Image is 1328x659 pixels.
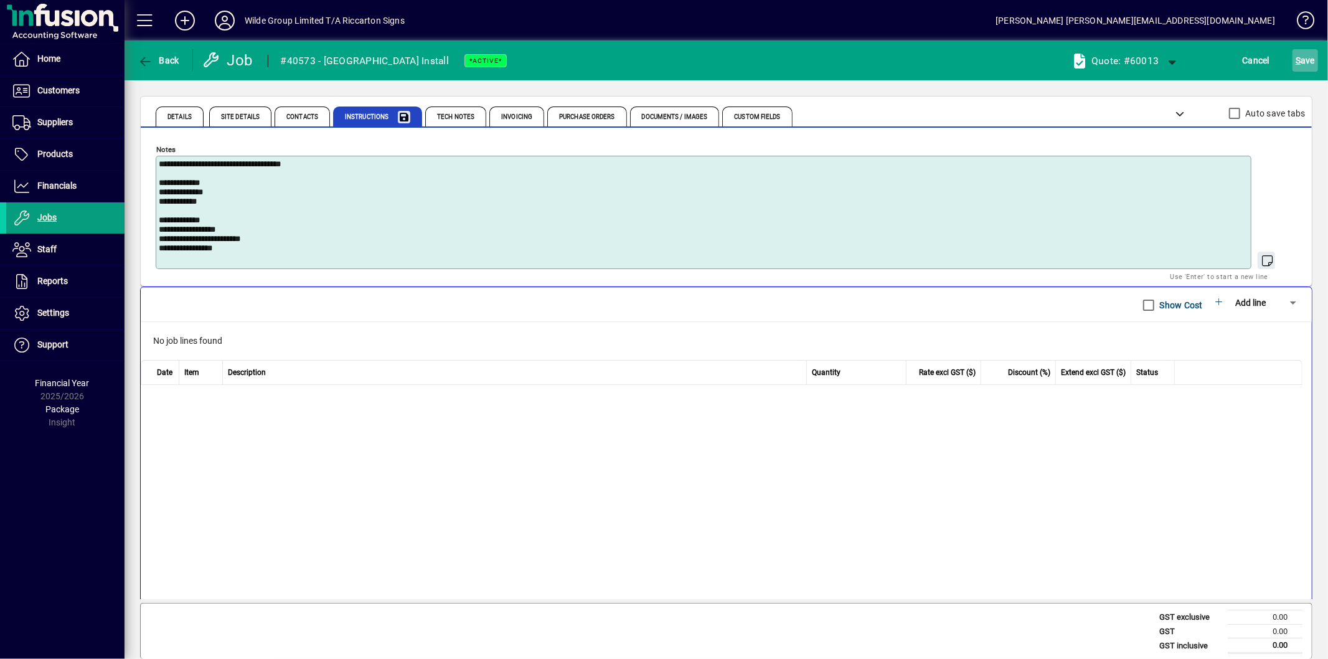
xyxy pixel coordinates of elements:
a: Products [6,139,125,170]
span: Instructions [345,114,389,120]
span: Invoicing [501,114,532,120]
span: Tech Notes [437,114,474,120]
button: Profile [205,9,245,32]
a: Reports [6,266,125,297]
mat-hint: Use 'Enter' to start a new line [1170,269,1268,283]
app-page-header-button: Back [125,49,193,72]
a: Knowledge Base [1288,2,1312,43]
a: Suppliers [6,107,125,138]
td: GST [1153,624,1228,638]
button: Back [134,49,182,72]
span: Status [1136,367,1158,378]
span: Settings [37,308,69,318]
button: Save [1293,49,1318,72]
span: Documents / Images [642,114,708,120]
label: Show Cost [1157,299,1203,311]
div: No job lines found [141,322,1312,360]
span: ave [1296,50,1315,70]
td: 0.00 [1228,638,1302,653]
div: #40573 - [GEOGRAPHIC_DATA] Install [281,51,450,71]
a: Staff [6,234,125,265]
td: 0.00 [1228,624,1302,638]
span: Package [45,404,79,414]
span: Home [37,54,60,64]
td: GST inclusive [1153,638,1228,653]
span: Reports [37,276,68,286]
span: Description [228,367,266,378]
span: Customers [37,85,80,95]
a: Customers [6,75,125,107]
span: Add line [1235,298,1266,308]
a: Settings [6,298,125,329]
div: Quote: #60013 [1091,51,1159,71]
a: Support [6,329,125,361]
span: S [1296,55,1301,65]
div: [PERSON_NAME] [PERSON_NAME][EMAIL_ADDRESS][DOMAIN_NAME] [996,11,1275,31]
span: Quantity [812,367,841,378]
span: Site Details [221,114,260,120]
span: Contacts [286,114,318,120]
button: Cancel [1240,49,1273,72]
td: 0.00 [1228,610,1302,625]
span: Custom Fields [734,114,780,120]
div: Job [202,50,255,70]
span: Financial Year [35,378,90,388]
div: Wilde Group Limited T/A Riccarton Signs [245,11,405,31]
span: Support [37,339,68,349]
button: Add [165,9,205,32]
span: Back [138,55,179,65]
span: Date [157,367,172,378]
a: Quote: #60013 [1065,49,1162,72]
a: Financials [6,171,125,202]
a: Home [6,44,125,75]
label: Auto save tabs [1243,107,1306,120]
span: Staff [37,244,57,254]
span: Products [37,149,73,159]
span: Details [167,114,192,120]
td: GST exclusive [1153,610,1228,625]
span: Item [184,367,199,378]
span: Jobs [37,212,57,222]
span: Suppliers [37,117,73,127]
span: Cancel [1243,50,1270,70]
mat-label: Notes [156,145,176,154]
span: Discount (%) [1008,367,1050,378]
span: Rate excl GST ($) [919,367,976,378]
span: Extend excl GST ($) [1061,367,1126,378]
span: Financials [37,181,77,191]
span: Purchase Orders [559,114,615,120]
